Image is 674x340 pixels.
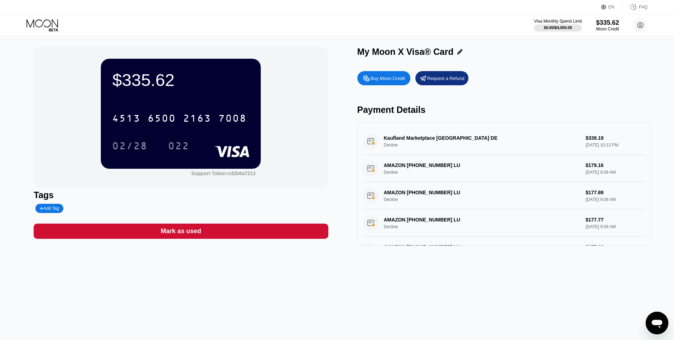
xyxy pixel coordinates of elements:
[112,141,148,152] div: 02/28
[107,137,153,155] div: 02/28
[609,5,615,10] div: EN
[534,19,582,24] div: Visa Monthly Spend Limit
[639,5,647,10] div: FAQ
[357,47,454,57] div: My Moon X Visa® Card
[623,4,647,11] div: FAQ
[34,190,328,200] div: Tags
[427,75,465,81] div: Request a Refund
[596,19,619,27] div: $335.62
[415,71,468,85] div: Request a Refund
[357,71,410,85] div: Buy Moon Credit
[596,19,619,31] div: $335.62Moon Credit
[191,171,256,176] div: Support Token: cd2b6a7213
[40,206,59,211] div: Add Tag
[357,105,652,115] div: Payment Details
[544,25,572,30] div: $0.00 / $4,000.00
[646,312,668,334] iframe: Button to launch messaging window
[168,141,189,152] div: 022
[112,114,140,125] div: 4513
[108,109,251,127] div: 4513650021637008
[112,70,249,90] div: $335.62
[148,114,176,125] div: 6500
[601,4,623,11] div: EN
[534,19,582,31] div: Visa Monthly Spend Limit$0.00/$4,000.00
[163,137,195,155] div: 022
[161,227,201,235] div: Mark as used
[35,204,63,213] div: Add Tag
[371,75,405,81] div: Buy Moon Credit
[191,171,256,176] div: Support Token:cd2b6a7213
[218,114,247,125] div: 7008
[34,224,328,239] div: Mark as used
[596,27,619,31] div: Moon Credit
[183,114,211,125] div: 2163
